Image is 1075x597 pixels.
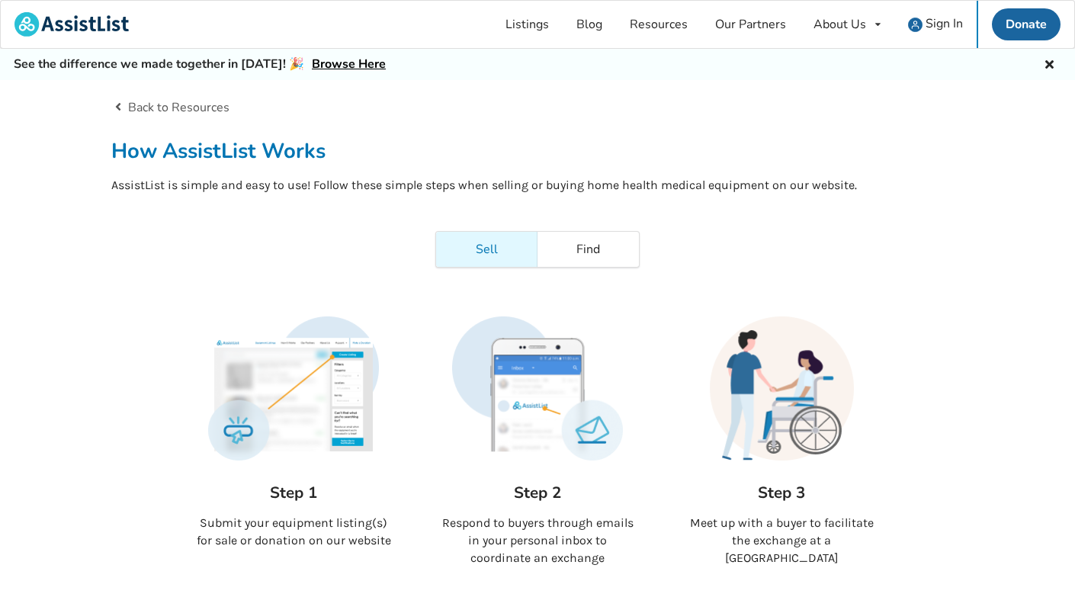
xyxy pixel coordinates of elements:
[452,316,623,461] img: how it works steps illustration
[894,1,977,48] a: user icon Sign In
[908,18,923,32] img: user icon
[684,515,879,567] p: Meet up with a buyer to facilitate the exchange at a [GEOGRAPHIC_DATA]
[111,177,964,194] p: AssistList is simple and easy to use! Follow these simple steps when selling or buying home healt...
[563,1,616,48] a: Blog
[208,316,379,461] img: how it works steps illustration
[440,515,635,567] p: Respond to buyers through emails in your personal inbox to coordinate an exchange
[659,483,903,502] h3: Step 3
[701,1,800,48] a: Our Partners
[111,99,230,116] a: Back to Resources
[537,232,639,267] a: Find
[696,316,867,461] img: how it works steps illustration
[14,56,386,72] h5: See the difference we made together in [DATE]! 🎉
[312,56,386,72] a: Browse Here
[436,232,537,267] a: Sell
[196,515,391,550] p: Submit your equipment listing(s) for sale or donation on our website
[992,8,1061,40] a: Donate
[111,138,964,165] h2: How AssistList Works
[926,15,963,32] span: Sign In
[172,483,416,502] h3: Step 1
[813,18,866,30] div: About Us
[616,1,701,48] a: Resources
[492,1,563,48] a: Listings
[416,483,659,502] h3: Step 2
[14,12,129,37] img: assistlist-logo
